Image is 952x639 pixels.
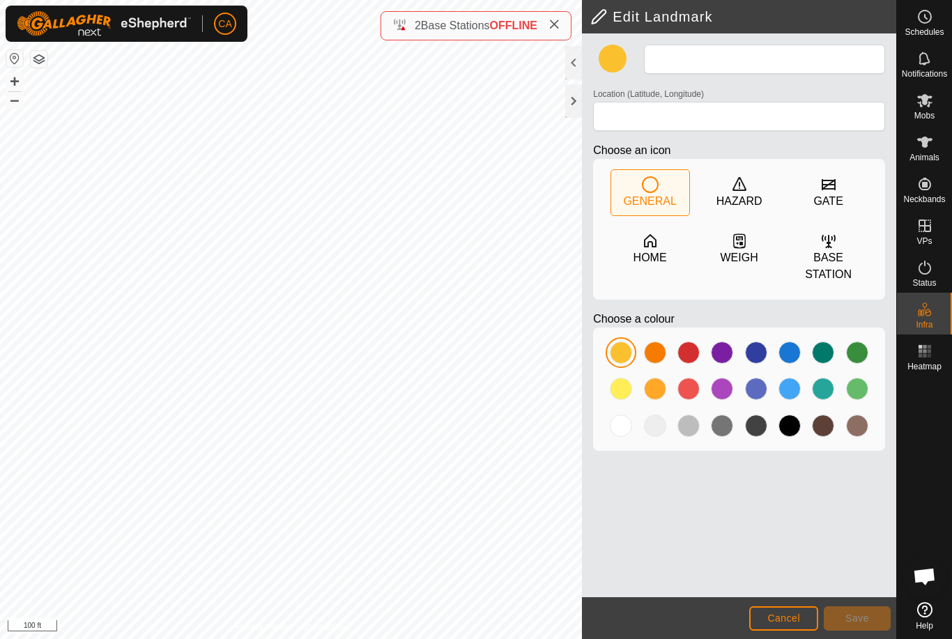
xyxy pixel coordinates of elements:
[845,613,869,624] span: Save
[916,321,932,329] span: Infra
[415,20,421,31] span: 2
[623,193,676,210] div: GENERAL
[490,20,537,31] span: OFFLINE
[6,50,23,67] button: Reset Map
[593,311,885,328] p: Choose a colour
[914,111,935,120] span: Mobs
[6,91,23,108] button: –
[902,70,947,78] span: Notifications
[593,142,885,159] p: Choose an icon
[721,249,758,266] div: WEIGH
[590,8,896,25] h2: Edit Landmark
[31,51,47,68] button: Map Layers
[305,621,346,633] a: Contact Us
[813,193,843,210] div: GATE
[716,193,762,210] div: HAZARD
[749,606,818,631] button: Cancel
[6,73,23,90] button: +
[767,613,800,624] span: Cancel
[916,237,932,245] span: VPs
[897,596,952,636] a: Help
[916,622,933,630] span: Help
[218,17,231,31] span: CA
[907,362,942,371] span: Heatmap
[912,279,936,287] span: Status
[824,606,891,631] button: Save
[905,28,944,36] span: Schedules
[421,20,490,31] span: Base Stations
[904,555,946,597] div: Open chat
[236,621,289,633] a: Privacy Policy
[903,195,945,203] span: Neckbands
[593,88,704,100] label: Location (Latitude, Longitude)
[17,11,191,36] img: Gallagher Logo
[909,153,939,162] span: Animals
[634,249,667,266] div: HOME
[790,249,868,283] div: BASE STATION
